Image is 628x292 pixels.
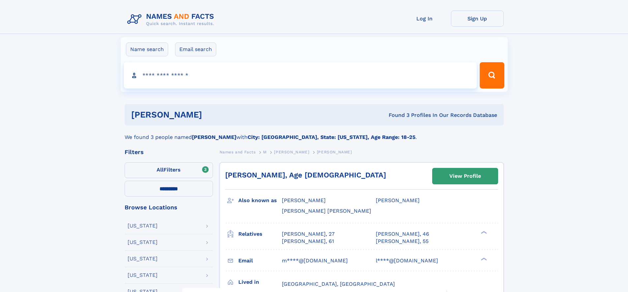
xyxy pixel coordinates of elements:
[128,240,158,245] div: [US_STATE]
[238,228,282,240] h3: Relatives
[125,149,213,155] div: Filters
[282,281,395,287] span: [GEOGRAPHIC_DATA], [GEOGRAPHIC_DATA]
[263,150,267,154] span: M
[248,134,415,140] b: City: [GEOGRAPHIC_DATA], State: [US_STATE], Age Range: 18-25
[317,150,352,154] span: [PERSON_NAME]
[282,197,326,203] span: [PERSON_NAME]
[479,230,487,234] div: ❯
[451,11,504,27] a: Sign Up
[128,223,158,228] div: [US_STATE]
[282,230,335,238] a: [PERSON_NAME], 27
[131,111,295,119] h1: [PERSON_NAME]
[398,11,451,27] a: Log In
[433,168,498,184] a: View Profile
[175,42,216,56] label: Email search
[125,125,504,141] div: We found 3 people named with .
[225,171,386,179] a: [PERSON_NAME], Age [DEMOGRAPHIC_DATA]
[157,167,164,173] span: All
[295,112,497,119] div: Found 3 Profiles In Our Records Database
[126,42,168,56] label: Name search
[449,169,481,184] div: View Profile
[128,273,158,278] div: [US_STATE]
[282,238,334,245] a: [PERSON_NAME], 61
[220,148,256,156] a: Names and Facts
[238,277,282,288] h3: Lived in
[192,134,236,140] b: [PERSON_NAME]
[282,208,371,214] span: [PERSON_NAME] [PERSON_NAME]
[376,197,420,203] span: [PERSON_NAME]
[238,255,282,266] h3: Email
[124,62,477,89] input: search input
[238,195,282,206] h3: Also known as
[479,257,487,261] div: ❯
[125,162,213,178] label: Filters
[376,230,429,238] a: [PERSON_NAME], 46
[125,204,213,210] div: Browse Locations
[480,62,504,89] button: Search Button
[376,238,429,245] a: [PERSON_NAME], 55
[274,150,309,154] span: [PERSON_NAME]
[125,11,220,28] img: Logo Names and Facts
[128,256,158,261] div: [US_STATE]
[274,148,309,156] a: [PERSON_NAME]
[263,148,267,156] a: M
